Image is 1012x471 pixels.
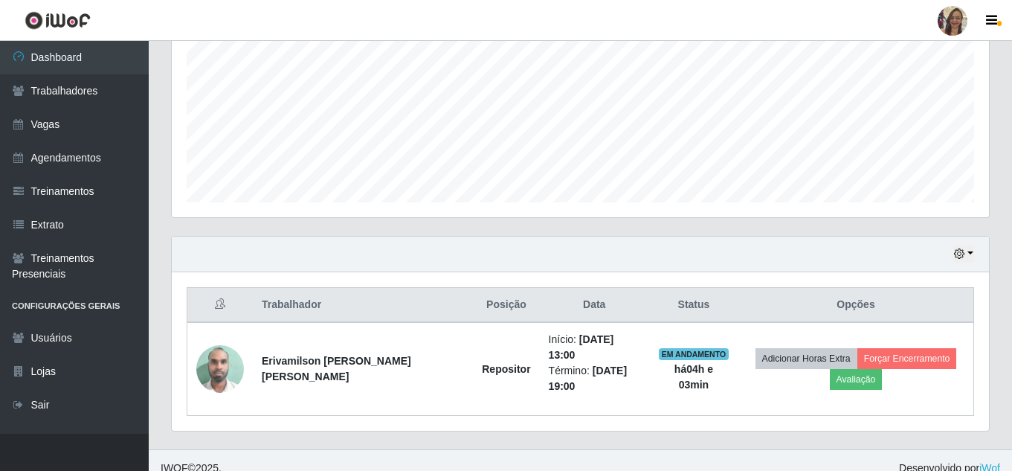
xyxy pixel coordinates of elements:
[262,355,411,382] strong: Erivamilson [PERSON_NAME] [PERSON_NAME]
[830,369,883,390] button: Avaliação
[755,348,857,369] button: Adicionar Horas Extra
[549,363,640,394] li: Término:
[674,363,713,391] strong: há 04 h e 03 min
[549,332,640,363] li: Início:
[738,288,974,323] th: Opções
[540,288,649,323] th: Data
[549,333,614,361] time: [DATE] 13:00
[482,363,530,375] strong: Repositor
[196,337,244,400] img: 1751466407656.jpeg
[649,288,738,323] th: Status
[857,348,957,369] button: Forçar Encerramento
[473,288,539,323] th: Posição
[25,11,91,30] img: CoreUI Logo
[659,348,729,360] span: EM ANDAMENTO
[253,288,473,323] th: Trabalhador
